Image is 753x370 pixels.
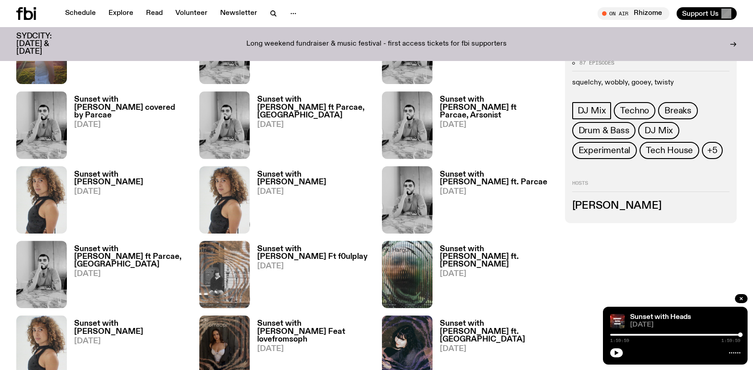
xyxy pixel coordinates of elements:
[433,171,554,234] a: Sunset with [PERSON_NAME] ft. Parcae[DATE]
[74,96,188,119] h3: Sunset with [PERSON_NAME] covered by Parcae
[250,171,372,234] a: Sunset with [PERSON_NAME][DATE]
[707,146,717,156] span: +5
[433,245,554,308] a: Sunset with [PERSON_NAME] ft. [PERSON_NAME][DATE]
[67,245,188,308] a: Sunset with [PERSON_NAME] ft Parcae, [GEOGRAPHIC_DATA][DATE]
[199,166,250,234] img: Tangela looks past her left shoulder into the camera with an inquisitive look. She is wearing a s...
[246,40,507,48] p: Long weekend fundraiser & music festival - first access tickets for fbi supporters
[610,338,629,343] span: 1:59:59
[630,314,691,321] a: Sunset with Heads
[257,96,372,119] h3: Sunset with [PERSON_NAME] ft Parcae, [GEOGRAPHIC_DATA]
[664,106,692,116] span: Breaks
[257,345,372,353] span: [DATE]
[572,79,730,88] p: squelchy, wobbly, gooey, twisty
[257,121,372,129] span: [DATE]
[250,245,372,308] a: Sunset with [PERSON_NAME] Ft f0ulplay[DATE]
[572,201,730,211] h3: [PERSON_NAME]
[74,320,188,335] h3: Sunset with [PERSON_NAME]
[440,171,554,186] h3: Sunset with [PERSON_NAME] ft. Parcae
[682,9,719,18] span: Support Us
[257,171,372,186] h3: Sunset with [PERSON_NAME]
[610,314,625,328] img: A photo of Heads playing at Club77 is overlayed with the text 'Sunset with Heads'
[645,126,673,136] span: DJ Mix
[440,345,554,353] span: [DATE]
[74,270,188,278] span: [DATE]
[440,270,554,278] span: [DATE]
[598,7,669,20] button: On AirRhizome
[572,181,730,192] h2: Hosts
[578,106,606,116] span: DJ Mix
[170,7,213,20] a: Volunteer
[572,103,612,120] a: DJ Mix
[646,146,693,156] span: Tech House
[579,126,630,136] span: Drum & Bass
[440,245,554,268] h3: Sunset with [PERSON_NAME] ft. [PERSON_NAME]
[103,7,139,20] a: Explore
[572,122,636,140] a: Drum & Bass
[440,320,554,343] h3: Sunset with [PERSON_NAME] ft. [GEOGRAPHIC_DATA]
[215,7,263,20] a: Newsletter
[658,103,698,120] a: Breaks
[67,171,188,234] a: Sunset with [PERSON_NAME][DATE]
[74,337,188,345] span: [DATE]
[721,338,740,343] span: 1:59:59
[67,96,188,159] a: Sunset with [PERSON_NAME] covered by Parcae[DATE]
[433,96,554,159] a: Sunset with [PERSON_NAME] ft Parcae, Arsonist[DATE]
[677,7,737,20] button: Support Us
[638,122,679,140] a: DJ Mix
[572,142,637,159] a: Experimental
[16,166,67,234] img: Tangela looks past her left shoulder into the camera with an inquisitive look. She is wearing a s...
[141,7,168,20] a: Read
[630,322,740,328] span: [DATE]
[74,188,188,196] span: [DATE]
[640,142,699,159] a: Tech House
[257,262,372,270] span: [DATE]
[440,96,554,119] h3: Sunset with [PERSON_NAME] ft Parcae, Arsonist
[257,320,372,343] h3: Sunset with [PERSON_NAME] Feat lovefromsoph
[60,7,101,20] a: Schedule
[257,245,372,261] h3: Sunset with [PERSON_NAME] Ft f0ulplay
[74,245,188,268] h3: Sunset with [PERSON_NAME] ft Parcae, [GEOGRAPHIC_DATA]
[579,61,614,66] span: 87 episodes
[74,171,188,186] h3: Sunset with [PERSON_NAME]
[440,188,554,196] span: [DATE]
[74,121,188,129] span: [DATE]
[250,96,372,159] a: Sunset with [PERSON_NAME] ft Parcae, [GEOGRAPHIC_DATA][DATE]
[440,121,554,129] span: [DATE]
[579,146,631,156] span: Experimental
[620,106,649,116] span: Techno
[16,33,74,56] h3: SYDCITY: [DATE] & [DATE]
[702,142,723,159] button: +5
[614,103,655,120] a: Techno
[257,188,372,196] span: [DATE]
